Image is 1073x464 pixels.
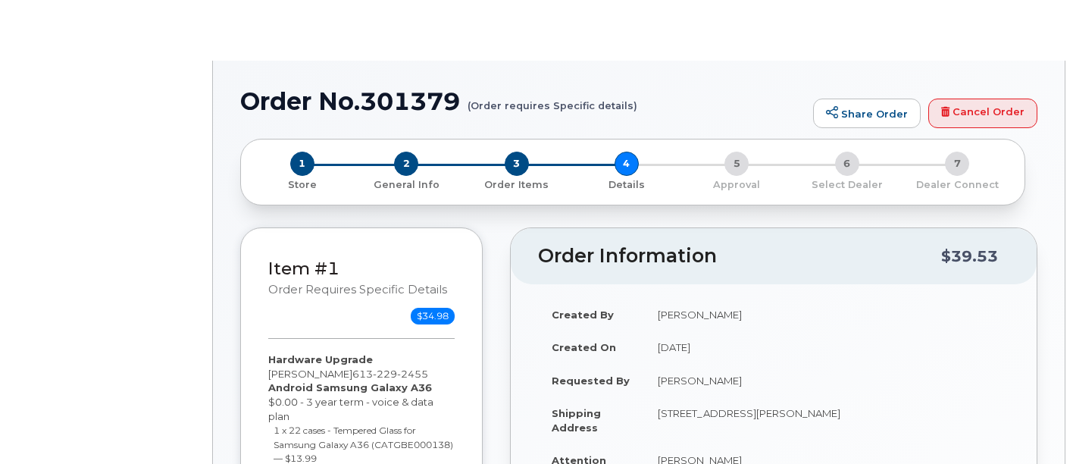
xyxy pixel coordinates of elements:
[268,353,373,365] strong: Hardware Upgrade
[468,178,565,192] p: Order Items
[357,178,455,192] p: General Info
[290,152,314,176] span: 1
[644,331,1009,364] td: [DATE]
[552,309,614,321] strong: Created By
[552,341,616,353] strong: Created On
[397,368,428,380] span: 2455
[928,99,1037,129] a: Cancel Order
[268,258,339,279] a: Item #1
[274,425,453,464] small: 1 x 22 cases - Tempered Glass for Samsung Galaxy A36 (CATGBE000138) — $13.99
[373,368,397,380] span: 229
[268,381,432,393] strong: Android Samsung Galaxy A36
[468,88,637,111] small: (Order requires Specific details)
[259,178,345,192] p: Store
[813,99,921,129] a: Share Order
[411,308,455,324] span: $34.98
[941,242,998,271] div: $39.53
[644,298,1009,331] td: [PERSON_NAME]
[268,283,447,296] small: Order requires Specific details
[552,407,601,434] strong: Shipping Address
[352,368,428,380] span: 613
[644,397,1009,444] td: [STREET_ADDRESS][PERSON_NAME]
[461,176,571,192] a: 3 Order Items
[351,176,461,192] a: 2 General Info
[538,246,941,267] h2: Order Information
[253,176,351,192] a: 1 Store
[394,152,418,176] span: 2
[505,152,529,176] span: 3
[240,88,806,114] h1: Order No.301379
[552,375,630,387] strong: Requested By
[644,364,1009,397] td: [PERSON_NAME]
